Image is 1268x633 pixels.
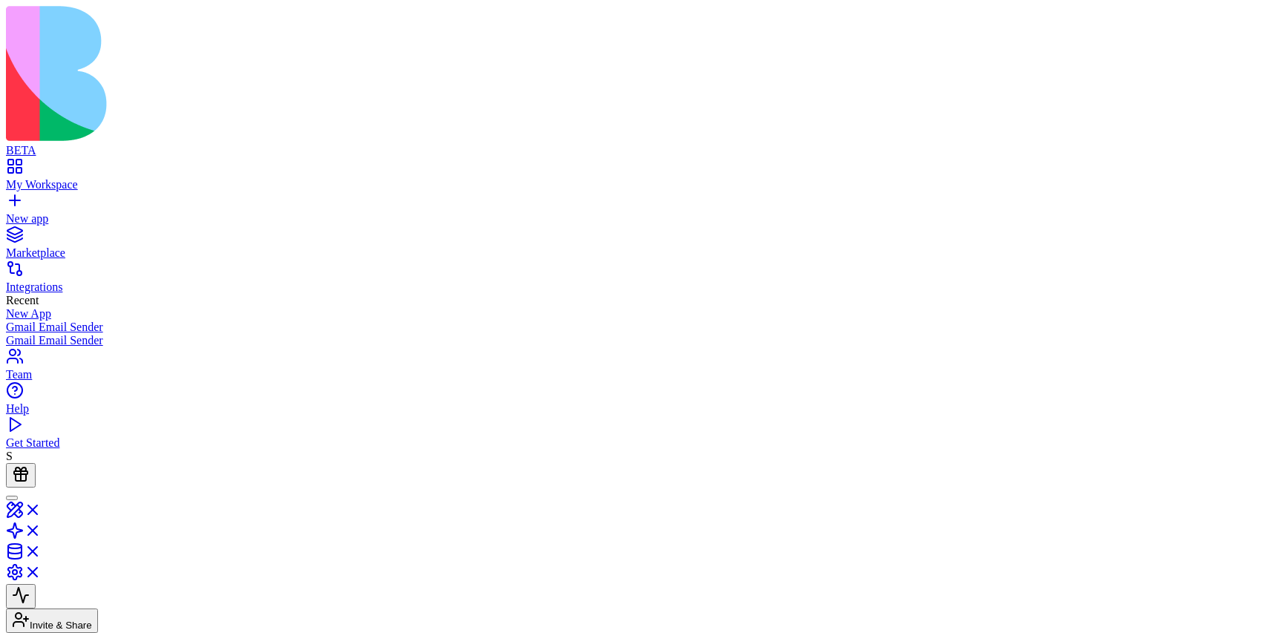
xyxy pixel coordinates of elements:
a: Gmail Email Sender [6,334,1262,347]
a: Help [6,389,1262,416]
div: Marketplace [6,246,1262,260]
span: S [6,450,13,462]
div: New app [6,212,1262,226]
button: Invite & Share [6,609,98,633]
a: Team [6,355,1262,381]
a: BETA [6,131,1262,157]
a: Gmail Email Sender [6,321,1262,334]
div: Team [6,368,1262,381]
span: Recent [6,294,39,306]
a: New app [6,199,1262,226]
div: Help [6,402,1262,416]
a: New App [6,307,1262,321]
a: Integrations [6,267,1262,294]
div: My Workspace [6,178,1262,191]
a: Marketplace [6,233,1262,260]
img: logo [6,6,603,141]
div: BETA [6,144,1262,157]
div: Integrations [6,281,1262,294]
a: My Workspace [6,165,1262,191]
a: Get Started [6,423,1262,450]
div: Get Started [6,436,1262,450]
